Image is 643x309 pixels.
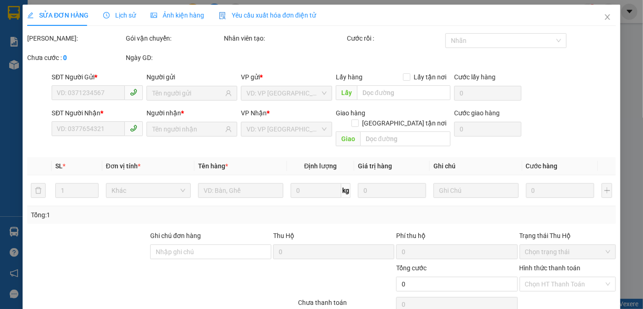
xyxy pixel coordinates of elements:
[526,162,558,170] span: Cước hàng
[454,109,500,117] label: Cước giao hàng
[224,33,345,43] div: Nhân viên tạo:
[103,12,136,19] span: Lịch sử
[358,162,392,170] span: Giá trị hàng
[241,109,267,117] span: VP Nhận
[27,12,34,18] span: edit
[304,162,337,170] span: Định lượng
[396,231,517,244] div: Phí thu hộ
[526,183,594,198] input: 0
[336,85,357,100] span: Lấy
[359,118,450,128] span: [GEOGRAPHIC_DATA] tận nơi
[103,12,110,18] span: clock-circle
[63,54,67,61] b: 0
[106,162,140,170] span: Đơn vị tính
[336,109,365,117] span: Giao hàng
[241,72,332,82] div: VP gửi
[130,125,137,132] span: phone
[357,85,450,100] input: Dọc đường
[219,12,226,19] img: icon
[126,33,222,43] div: Gói vận chuyển:
[410,72,450,82] span: Lấy tận nơi
[454,122,521,137] input: Cước giao hàng
[130,89,137,96] span: phone
[273,232,294,239] span: Thu Hộ
[358,183,426,198] input: 0
[152,124,223,134] input: Tên người nhận
[396,264,427,272] span: Tổng cước
[595,5,620,30] button: Close
[27,53,124,63] div: Chưa cước :
[430,157,522,175] th: Ghi chú
[31,210,249,220] div: Tổng: 1
[152,88,223,98] input: Tên người gửi
[151,12,157,18] span: picture
[454,73,496,81] label: Cước lấy hàng
[341,183,351,198] span: kg
[525,245,610,259] span: Chọn trạng thái
[146,72,237,82] div: Người gửi
[52,72,142,82] div: SĐT Người Gửi
[146,108,237,118] div: Người nhận
[198,162,228,170] span: Tên hàng
[433,183,519,198] input: Ghi Chú
[111,184,186,197] span: Khác
[27,33,124,43] div: [PERSON_NAME]:
[454,86,521,101] input: Cước lấy hàng
[519,264,580,272] label: Hình thức thanh toán
[27,12,88,19] span: SỬA ĐƠN HÀNG
[198,183,283,198] input: VD: Bàn, Ghế
[52,108,142,118] div: SĐT Người Nhận
[360,131,450,146] input: Dọc đường
[225,126,232,132] span: user
[151,12,204,19] span: Ảnh kiện hàng
[347,33,444,43] div: Cước rồi :
[150,232,201,239] label: Ghi chú đơn hàng
[604,13,611,21] span: close
[602,183,613,198] button: plus
[336,73,362,81] span: Lấy hàng
[225,90,232,96] span: user
[31,183,46,198] button: delete
[219,12,316,19] span: Yêu cầu xuất hóa đơn điện tử
[126,53,222,63] div: Ngày GD:
[55,162,63,170] span: SL
[336,131,360,146] span: Giao
[150,244,271,259] input: Ghi chú đơn hàng
[519,231,616,241] div: Trạng thái Thu Hộ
